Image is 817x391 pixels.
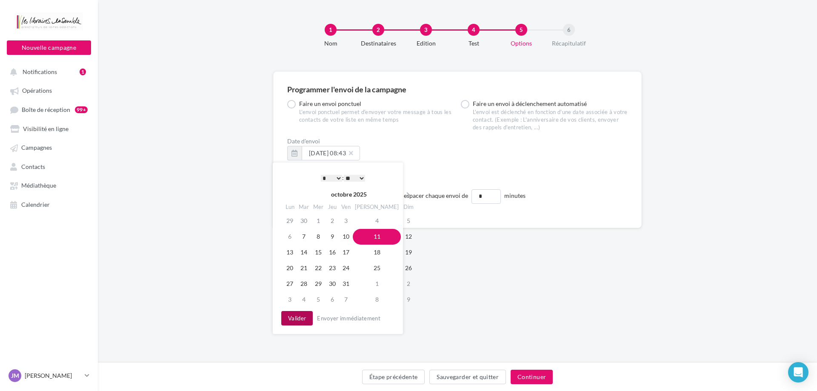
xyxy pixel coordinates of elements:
td: 11 [353,229,401,245]
td: 30 [326,276,339,292]
td: 5 [311,292,326,308]
button: Notifications 1 [5,64,89,79]
div: Date d'envoi [287,138,628,144]
td: 19 [401,245,416,260]
button: Sauvegarder et quitter [429,370,506,384]
div: : [300,171,386,184]
span: Campagnes [21,144,52,151]
div: 2 [372,24,384,36]
th: Dim [401,201,416,213]
div: Edition [399,39,453,48]
a: Contacts [5,159,93,174]
a: Opérations [5,83,93,98]
a: Visibilité en ligne [5,121,93,136]
span: messages et espacer chaque envoi de [371,191,468,200]
td: 14 [297,245,311,260]
button: Nouvelle campagne [7,40,91,55]
label: Faire un envoi ponctuel [287,100,454,124]
td: 15 [311,245,326,260]
th: octobre 2025 [297,188,401,201]
div: Destinataires [351,39,406,48]
th: Mer [311,201,326,213]
td: 21 [297,260,311,276]
button: [DATE] 08:43 [302,146,360,160]
a: Calendrier [5,197,93,212]
td: 12 [401,229,416,245]
td: 24 [339,260,353,276]
div: L'envoi ponctuel permet d'envoyer votre message à tous les contacts de votre liste en même temps [299,108,454,124]
td: 10 [339,229,353,245]
div: 1 [80,68,86,75]
div: Test [446,39,501,48]
th: Ven [339,201,353,213]
div: 4 [468,24,480,36]
span: Médiathèque [21,182,56,189]
div: Programmer l'envoi de la campagne [287,86,628,93]
label: Faire un envoi à déclenchement automatisé [461,100,628,131]
td: 27 [283,276,297,292]
button: Étape précédente [362,370,425,384]
td: 29 [283,213,297,229]
span: Notifications [23,68,57,75]
td: 3 [339,213,353,229]
span: minutes [504,191,526,200]
td: 6 [283,229,297,245]
div: Nom [303,39,358,48]
div: 1 [325,24,337,36]
td: 7 [339,292,353,308]
span: [DATE] 08:43 [309,149,353,157]
div: 99+ [75,106,88,113]
button: Envoyer immédiatement [314,313,384,323]
span: Opérations [22,87,52,94]
div: 6 [563,24,575,36]
a: Médiathèque [5,177,93,193]
button: Continuer [511,370,553,384]
td: 4 [353,213,401,229]
th: Mar [297,201,311,213]
td: 3 [283,292,297,308]
th: Jeu [326,201,339,213]
td: 1 [353,276,401,292]
div: 3 [420,24,432,36]
td: 1 [311,213,326,229]
a: JM [PERSON_NAME] [7,368,91,384]
span: Calendrier [21,201,50,208]
span: Visibilité en ligne [23,125,69,132]
td: 17 [339,245,353,260]
td: 26 [401,260,416,276]
th: Lun [283,201,297,213]
td: 30 [297,213,311,229]
td: 18 [353,245,401,260]
td: 8 [353,292,401,308]
td: 9 [326,229,339,245]
td: 2 [401,276,416,292]
div: Options [494,39,548,48]
td: 4 [297,292,311,308]
td: 16 [326,245,339,260]
td: 13 [283,245,297,260]
td: 31 [339,276,353,292]
td: 7 [297,229,311,245]
a: Boîte de réception99+ [5,102,93,117]
td: 2 [326,213,339,229]
p: [PERSON_NAME] [25,371,81,380]
button: Valider [281,311,313,325]
td: 8 [311,229,326,245]
td: 23 [326,260,339,276]
td: 9 [401,292,416,308]
td: 6 [326,292,339,308]
td: 20 [283,260,297,276]
div: Open Intercom Messenger [788,362,808,382]
td: 28 [297,276,311,292]
td: 25 [353,260,401,276]
span: JM [11,371,19,380]
div: L'envoi est déclenché en fonction d'une date associée à votre contact. (Exemple : L'anniversaire ... [473,108,628,131]
a: Campagnes [5,140,93,155]
td: 29 [311,276,326,292]
div: Récapitulatif [542,39,596,48]
th: [PERSON_NAME] [353,201,401,213]
td: 22 [311,260,326,276]
span: Boîte de réception [22,106,70,113]
span: Contacts [21,163,45,170]
div: 5 [515,24,527,36]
